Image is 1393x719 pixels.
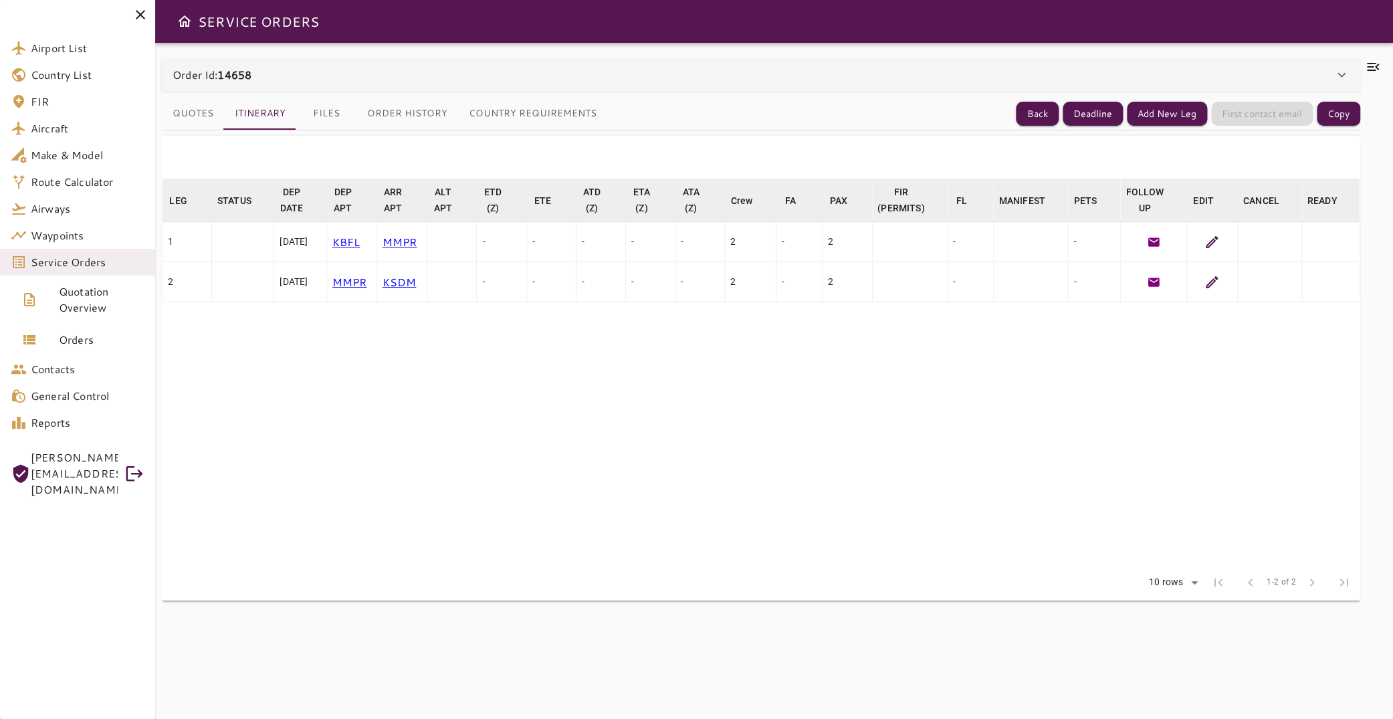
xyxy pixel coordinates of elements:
[280,184,322,216] span: DEP DATE
[382,184,404,216] div: ARR APT
[1144,232,1164,252] button: Generate Follow Up Email Template
[1126,184,1181,216] span: FOLLOW UP
[162,98,607,130] div: basic tabs example
[1063,102,1123,126] button: Deadline
[1307,193,1337,209] div: READY
[953,235,988,248] div: -
[581,184,603,216] div: ATD (Z)
[59,332,144,348] span: Orders
[828,235,866,248] div: 2
[280,275,321,288] div: [DATE]
[482,235,520,248] div: -
[631,235,669,248] div: -
[332,184,354,216] div: DEP APT
[730,235,771,248] div: 2
[953,275,988,288] div: -
[482,275,520,288] div: -
[534,193,550,209] div: ETE
[31,361,144,377] span: Contacts
[59,284,144,316] span: Quotation Overview
[296,98,356,130] button: Files
[1074,193,1115,209] span: PETS
[31,254,144,270] span: Service Orders
[280,235,321,248] div: [DATE]
[31,67,144,83] span: Country List
[31,449,118,498] span: [PERSON_NAME][EMAIL_ADDRESS][DOMAIN_NAME]
[356,98,458,130] button: Order History
[1317,102,1360,126] button: Copy
[785,193,796,209] div: FA
[458,98,607,130] button: Country Requirements
[31,147,144,163] span: Make & Model
[1267,576,1296,589] span: 1-2 of 2
[631,275,669,288] div: -
[432,184,454,216] div: ALT APT
[332,274,371,290] p: MMPR
[1307,193,1355,209] span: READY
[31,94,144,110] span: FIR
[1328,567,1360,599] span: Last Page
[1073,275,1115,288] div: -
[162,59,1360,91] div: Order Id:14658
[631,184,669,216] span: ETA (Z)
[280,184,304,216] div: DEP DATE
[1193,193,1231,209] span: EDIT
[828,275,866,288] div: 2
[1243,193,1297,209] span: CANCEL
[169,193,187,209] div: LEG
[1243,193,1279,209] div: CANCEL
[31,227,144,243] span: Waypoints
[877,184,924,216] div: FIR (PERMITS)
[482,184,521,216] span: ETD (Z)
[956,193,967,209] div: FL
[163,262,212,302] td: 2
[217,193,251,209] div: STATUS
[217,67,251,82] b: 14658
[432,184,471,216] span: ALT APT
[383,234,421,250] p: MMPR
[482,184,504,216] div: ETD (Z)
[785,193,813,209] span: FA
[782,275,817,288] div: -
[31,201,144,217] span: Airways
[162,98,224,130] button: Quotes
[1073,235,1115,248] div: -
[1202,567,1235,599] span: First Page
[1193,193,1214,209] div: EDIT
[730,275,771,288] div: 2
[532,275,570,288] div: -
[1144,272,1164,292] button: Generate Follow Up Email Template
[680,184,719,216] span: ATA (Z)
[1235,567,1267,599] span: Previous Page
[171,8,198,35] button: Open drawer
[631,184,652,216] div: ETA (Z)
[582,235,620,248] div: -
[173,67,251,83] p: Order Id:
[31,120,144,136] span: Aircraft
[332,234,371,250] p: KBFL
[198,11,319,32] h6: SERVICE ORDERS
[581,184,620,216] span: ATD (Z)
[1140,573,1202,593] div: 10 rows
[681,235,719,248] div: -
[680,184,702,216] div: ATA (Z)
[998,193,1045,209] div: MANIFEST
[731,193,770,209] span: Crew
[217,193,269,209] span: STATUS
[1126,184,1164,216] div: FOLLOW UP
[534,193,568,209] span: ETE
[163,222,212,262] td: 1
[332,184,371,216] span: DEP APT
[1146,577,1186,588] div: 10 rows
[31,174,144,190] span: Route Calculator
[1296,567,1328,599] span: Next Page
[31,40,144,56] span: Airport List
[681,275,719,288] div: -
[169,193,204,209] span: LEG
[731,193,753,209] div: Crew
[830,193,847,209] div: PAX
[877,184,942,216] span: FIR (PERMITS)
[830,193,865,209] span: PAX
[224,98,296,130] button: Itinerary
[582,275,620,288] div: -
